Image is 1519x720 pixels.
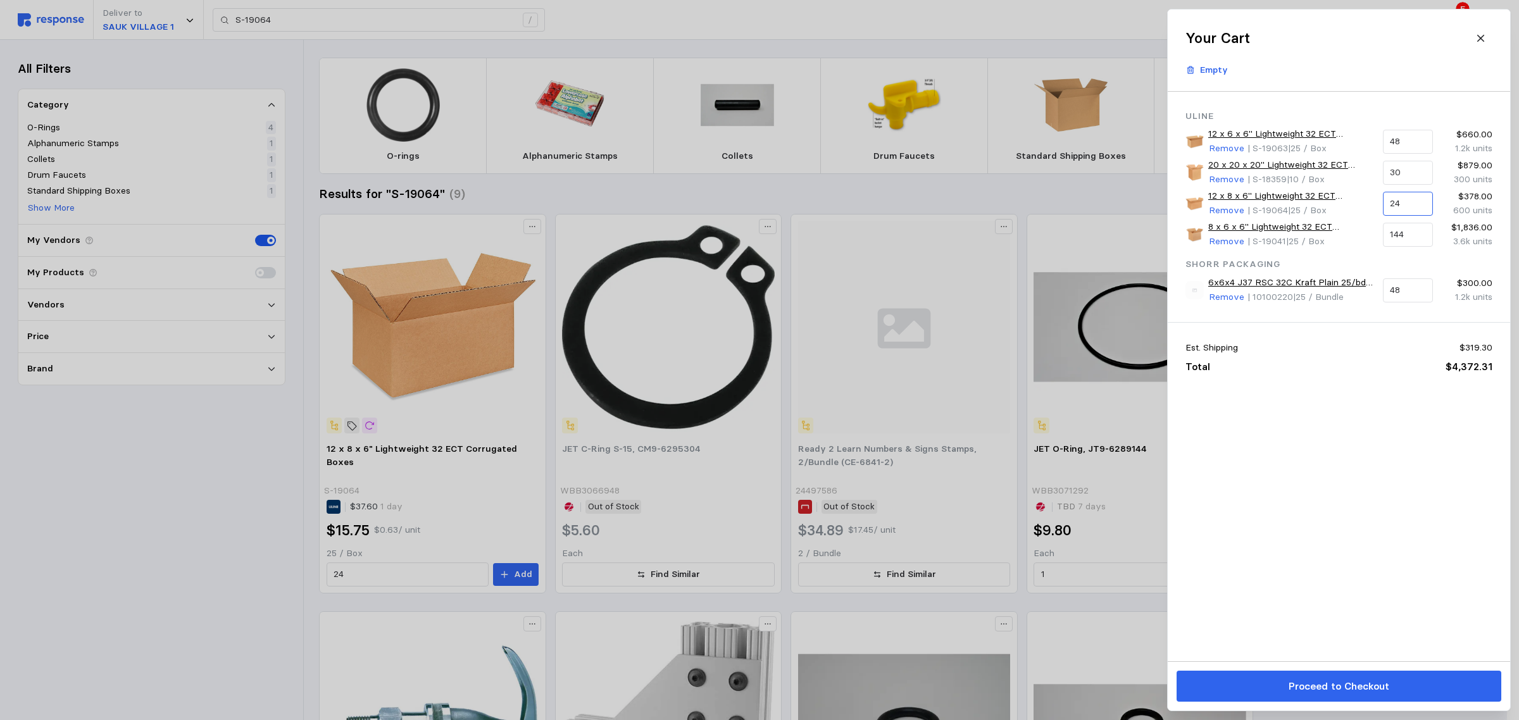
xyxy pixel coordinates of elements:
p: Remove [1209,290,1244,304]
span: | 25 / Box [1287,142,1326,154]
span: | 25 / Box [1285,235,1324,247]
img: S-19063 [1185,133,1204,151]
span: | S-19041 [1247,235,1285,247]
p: $319.30 [1459,341,1492,355]
input: Qty [1390,130,1425,153]
p: $378.00 [1442,190,1492,204]
span: | S-18359 [1247,173,1286,185]
button: Proceed to Checkout [1177,671,1501,702]
p: $879.00 [1442,159,1492,173]
img: S-19041 [1185,225,1204,244]
span: | 10100220 [1247,291,1292,302]
a: 20 x 20 x 20" Lightweight 32 ECT Corrugated Boxes [1208,158,1374,172]
button: Remove [1208,172,1245,187]
button: Remove [1208,141,1245,156]
p: 300 units [1442,173,1492,187]
p: $660.00 [1442,128,1492,142]
p: Remove [1209,142,1244,156]
p: Empty [1200,63,1228,77]
p: $1,836.00 [1442,221,1492,235]
button: Remove [1208,234,1245,249]
img: svg%3e [1185,281,1204,299]
input: Qty [1390,161,1425,184]
img: S-19064 [1185,194,1204,213]
button: Empty [1178,58,1235,82]
p: Remove [1209,235,1244,249]
span: | S-19063 [1247,142,1287,154]
input: Qty [1390,279,1425,302]
button: Remove [1208,203,1245,218]
img: S-18359 [1185,163,1204,182]
p: 3.6k units [1442,235,1492,249]
span: | S-19064 [1247,204,1287,216]
p: 600 units [1442,204,1492,218]
span: | 25 / Bundle [1292,291,1343,302]
p: Remove [1209,173,1244,187]
p: Est. Shipping [1185,341,1238,355]
a: 8 x 6 x 6" Lightweight 32 ECT Corrugated Boxes [1208,220,1374,234]
p: Total [1185,359,1210,375]
h2: Your Cart [1185,28,1250,48]
input: Qty [1390,192,1425,215]
p: 1.2k units [1442,142,1492,156]
button: Remove [1208,290,1245,305]
span: | 25 / Box [1287,204,1326,216]
p: $300.00 [1442,276,1492,290]
p: Remove [1209,204,1244,218]
input: Qty [1390,223,1425,246]
span: | 10 / Box [1286,173,1324,185]
p: $4,372.31 [1445,359,1492,375]
p: 1.2k units [1442,290,1492,304]
p: Proceed to Checkout [1288,678,1389,694]
p: Uline [1185,109,1492,123]
a: 6x6x4 J37 RSC 32C Kraft Plain 25/bdl 1500/un [1208,276,1374,290]
a: 12 x 8 x 6" Lightweight 32 ECT Corrugated Boxes [1208,189,1374,203]
a: 12 x 6 x 6" Lightweight 32 ECT Corrugated Boxes [1208,127,1374,141]
p: Shorr Packaging [1185,258,1492,271]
